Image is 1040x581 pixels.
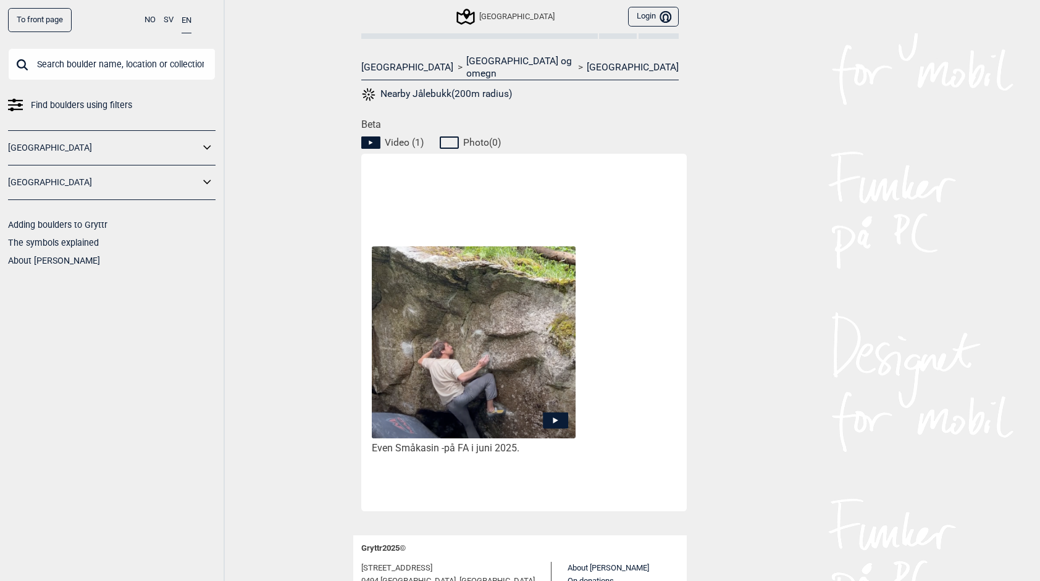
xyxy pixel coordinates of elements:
[182,8,191,33] button: EN
[8,220,107,230] a: Adding boulders to Gryttr
[628,7,679,27] button: Login
[466,55,574,80] a: [GEOGRAPHIC_DATA] og omegn
[361,535,679,562] div: Gryttr 2025 ©
[164,8,174,32] button: SV
[444,442,519,454] span: på FA i juni 2025.
[385,136,424,149] span: Video ( 1 )
[145,8,156,32] button: NO
[361,119,687,511] div: Beta
[372,246,576,439] img: Even pa Jalebukk
[458,9,555,24] div: [GEOGRAPHIC_DATA]
[361,61,453,73] a: [GEOGRAPHIC_DATA]
[8,256,100,265] a: About [PERSON_NAME]
[31,96,132,114] span: Find boulders using filters
[8,238,99,248] a: The symbols explained
[8,96,216,114] a: Find boulders using filters
[568,563,649,572] a: About [PERSON_NAME]
[587,61,679,73] a: [GEOGRAPHIC_DATA]
[8,139,199,157] a: [GEOGRAPHIC_DATA]
[8,48,216,80] input: Search boulder name, location or collection
[361,86,512,102] button: Nearby Jålebukk(200m radius)
[361,562,432,575] span: [STREET_ADDRESS]
[8,8,72,32] a: To front page
[8,173,199,191] a: [GEOGRAPHIC_DATA]
[372,442,576,455] div: Even Småkasin -
[361,55,679,80] nav: > >
[463,136,501,149] span: Photo ( 0 )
